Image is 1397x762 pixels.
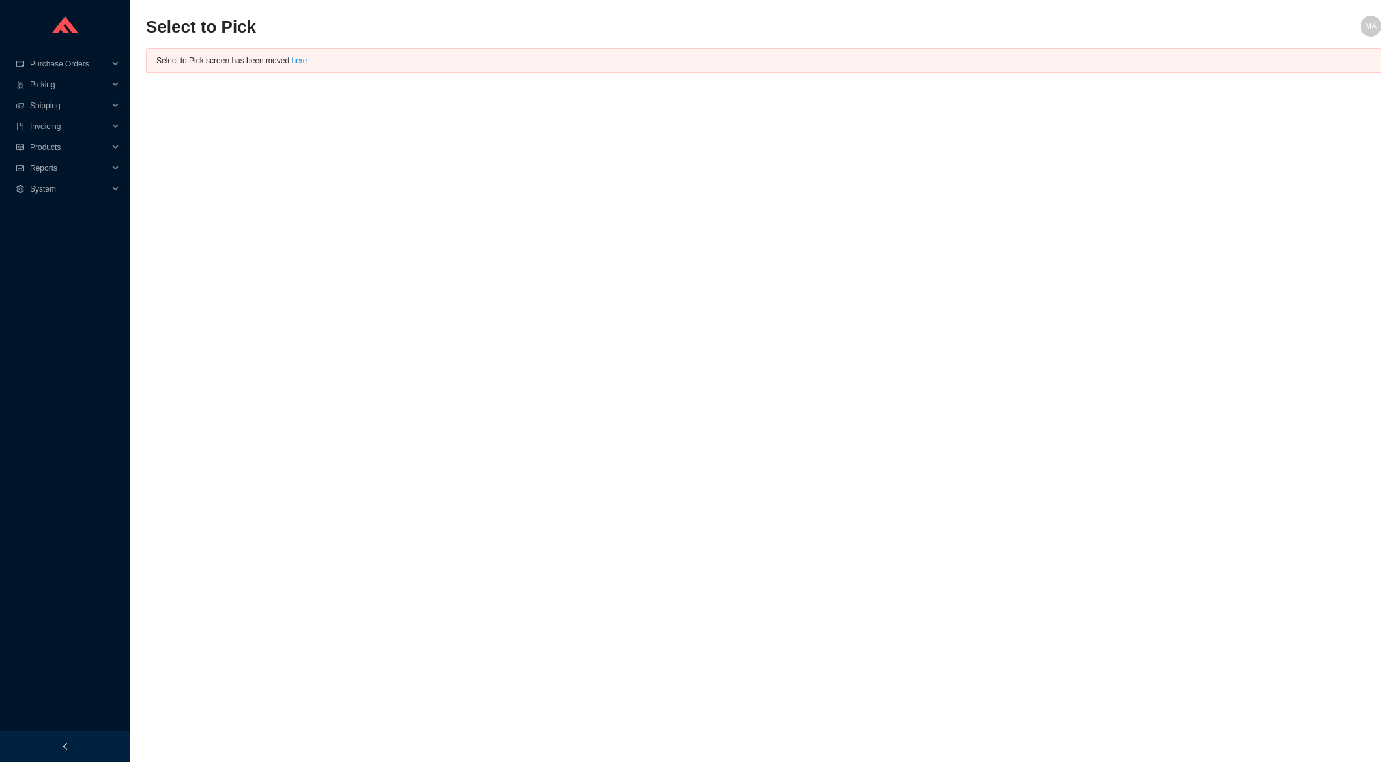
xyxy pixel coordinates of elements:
[30,95,108,116] span: Shipping
[61,742,69,750] span: left
[30,116,108,137] span: Invoicing
[1365,16,1377,37] span: MA
[16,185,25,193] span: setting
[30,158,108,179] span: Reports
[30,179,108,199] span: System
[146,16,1073,38] h2: Select to Pick
[30,53,108,74] span: Purchase Orders
[16,123,25,130] span: book
[16,143,25,151] span: read
[16,60,25,68] span: credit-card
[30,137,108,158] span: Products
[156,54,1371,67] div: Select to Pick screen has been moved
[30,74,108,95] span: Picking
[291,56,307,65] a: here
[16,164,25,172] span: fund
